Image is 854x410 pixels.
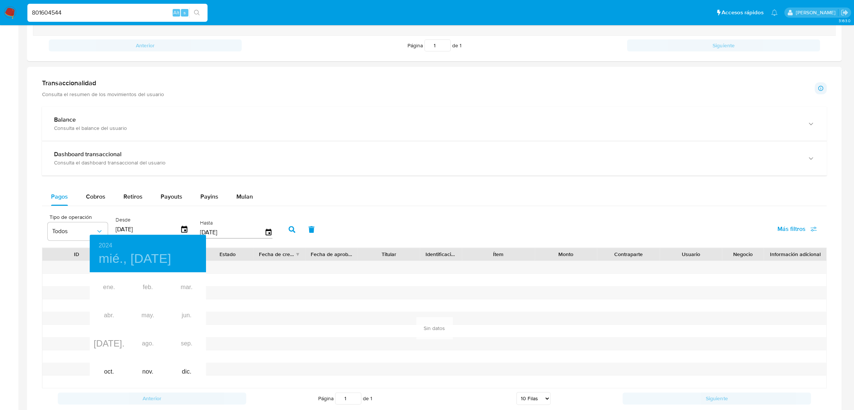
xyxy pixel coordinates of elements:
button: 2024 [99,240,112,251]
div: nov. [128,358,167,386]
button: mié., [DATE] [99,251,171,267]
div: dic. [167,358,206,386]
div: oct. [90,358,128,386]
